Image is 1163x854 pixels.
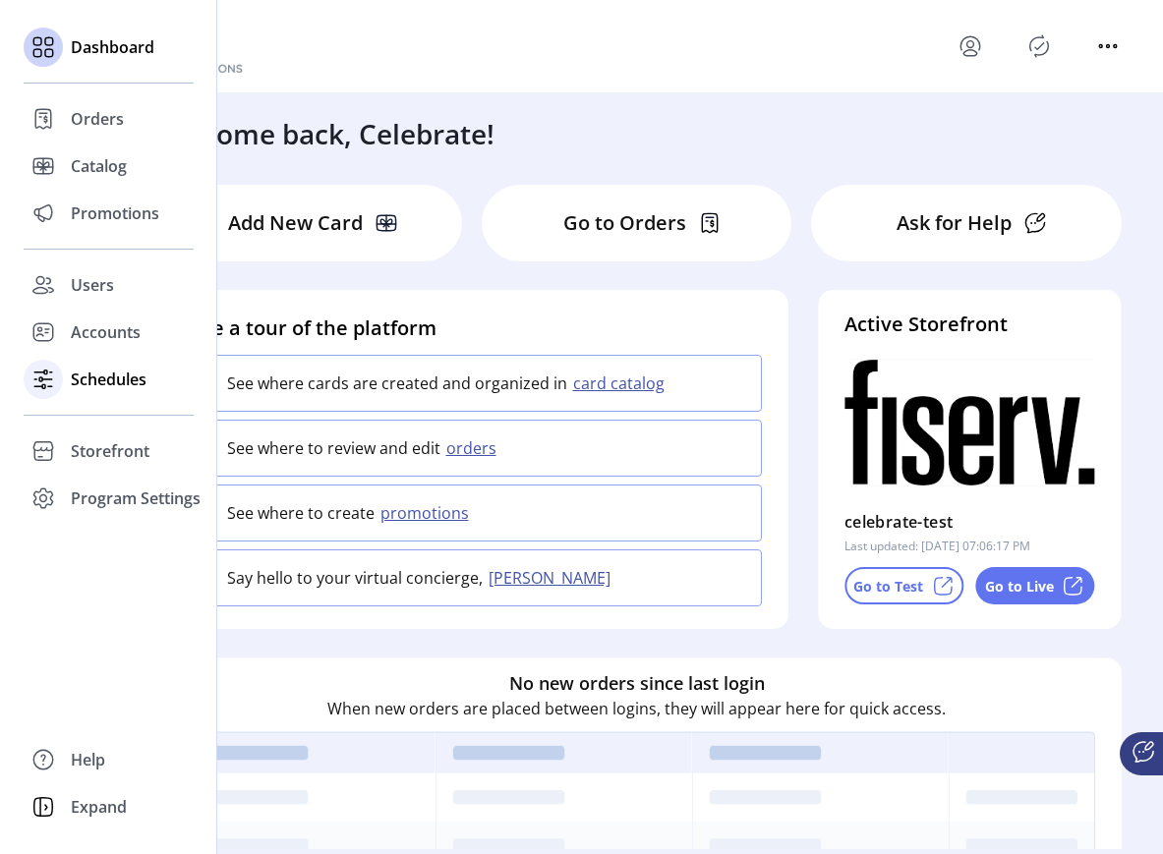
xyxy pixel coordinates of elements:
[853,576,923,597] p: Go to Test
[71,439,149,463] span: Storefront
[71,320,141,344] span: Accounts
[153,113,494,154] h3: Welcome back, Celebrate!
[985,576,1054,597] p: Go to Live
[327,697,946,720] p: When new orders are placed between logins, they will appear here for quick access.
[228,208,363,238] p: Add New Card
[1092,30,1124,62] button: menu
[71,795,127,819] span: Expand
[71,201,159,225] span: Promotions
[844,538,1030,555] p: Last updated: [DATE] 07:06:17 PM
[844,310,1095,339] h4: Active Storefront
[71,154,127,178] span: Catalog
[71,35,154,59] span: Dashboard
[955,30,986,62] button: menu
[440,436,508,460] button: orders
[509,670,765,697] h6: No new orders since last login
[563,208,686,238] p: Go to Orders
[227,501,375,525] p: See where to create
[71,486,201,510] span: Program Settings
[71,107,124,131] span: Orders
[71,273,114,297] span: Users
[71,748,105,771] span: Help
[844,506,954,538] p: celebrate-test
[375,501,481,525] button: promotions
[227,436,440,460] p: See where to review and edit
[567,371,676,395] button: card catalog
[227,566,483,590] p: Say hello to your virtual concierge,
[1023,30,1055,62] button: Publisher Panel
[897,208,1012,238] p: Ask for Help
[71,368,146,391] span: Schedules
[227,371,567,395] p: See where cards are created and organized in
[179,313,762,343] h4: Take a tour of the platform
[483,566,622,590] button: [PERSON_NAME]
